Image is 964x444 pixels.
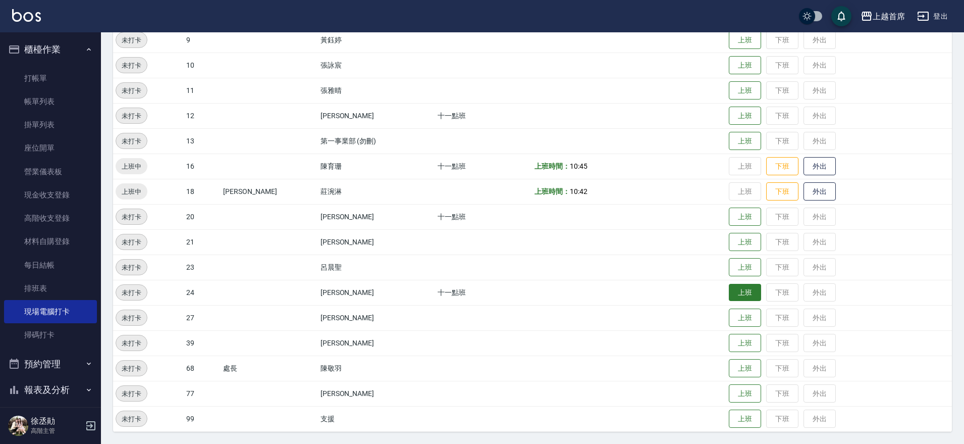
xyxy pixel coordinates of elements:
span: 未打卡 [116,313,147,323]
button: 上班 [729,208,761,226]
button: 櫃檯作業 [4,36,97,63]
button: 上班 [729,334,761,353]
span: 未打卡 [116,111,147,121]
td: 十一點班 [435,204,532,229]
td: 20 [184,204,221,229]
td: 張詠宸 [318,53,435,78]
td: 陳敬羽 [318,356,435,381]
span: 10:42 [570,187,587,195]
td: 10 [184,53,221,78]
button: 登出 [913,7,952,26]
a: 材料自購登錄 [4,230,97,253]
button: 上班 [729,284,761,302]
button: 上班 [729,309,761,327]
td: 12 [184,103,221,128]
td: 十一點班 [435,280,532,305]
a: 打帳單 [4,67,97,90]
span: 未打卡 [116,85,147,96]
button: 上班 [729,359,761,378]
img: Logo [12,9,41,22]
button: 上班 [729,410,761,428]
td: [PERSON_NAME] [318,103,435,128]
a: 座位開單 [4,136,97,160]
span: 未打卡 [116,212,147,222]
td: 21 [184,229,221,255]
td: 13 [184,128,221,154]
h5: 徐丞勛 [31,416,82,426]
td: 處長 [221,356,318,381]
span: 未打卡 [116,338,147,349]
td: 陳育珊 [318,154,435,179]
img: Person [8,416,28,436]
button: 上班 [729,107,761,125]
td: 十一點班 [435,154,532,179]
button: 客戶管理 [4,403,97,429]
button: 上班 [729,258,761,277]
a: 現金收支登錄 [4,183,97,207]
button: 預約管理 [4,351,97,377]
td: [PERSON_NAME] [221,179,318,204]
td: 18 [184,179,221,204]
span: 未打卡 [116,136,147,146]
td: 呂晨聖 [318,255,435,280]
button: 外出 [804,157,836,176]
a: 掃碼打卡 [4,323,97,347]
td: 39 [184,330,221,356]
td: [PERSON_NAME] [318,305,435,330]
span: 未打卡 [116,388,147,399]
span: 未打卡 [116,237,147,248]
a: 高階收支登錄 [4,207,97,230]
td: [PERSON_NAME] [318,330,435,356]
span: 未打卡 [116,414,147,424]
span: 未打卡 [116,60,147,71]
p: 高階主管 [31,426,82,435]
button: 上班 [729,56,761,75]
td: 莊涴淋 [318,179,435,204]
button: 下班 [766,157,798,176]
td: [PERSON_NAME] [318,204,435,229]
button: 上班 [729,132,761,151]
td: 十一點班 [435,103,532,128]
span: 未打卡 [116,287,147,298]
td: 支援 [318,406,435,431]
td: [PERSON_NAME] [318,229,435,255]
td: 77 [184,381,221,406]
span: 上班中 [116,161,147,172]
a: 掛單列表 [4,113,97,136]
td: 11 [184,78,221,103]
a: 每日結帳 [4,254,97,277]
button: 下班 [766,182,798,201]
td: 99 [184,406,221,431]
span: 上班中 [116,186,147,197]
td: 16 [184,154,221,179]
span: 未打卡 [116,363,147,374]
span: 10:45 [570,162,587,170]
span: 未打卡 [116,262,147,273]
button: 上越首席 [856,6,909,27]
button: 上班 [729,384,761,403]
td: [PERSON_NAME] [318,280,435,305]
a: 排班表 [4,277,97,300]
a: 帳單列表 [4,90,97,113]
b: 上班時間： [534,187,570,195]
b: 上班時間： [534,162,570,170]
td: 23 [184,255,221,280]
button: 外出 [804,182,836,201]
td: 9 [184,27,221,53]
td: 68 [184,356,221,381]
span: 未打卡 [116,35,147,45]
button: 上班 [729,31,761,50]
td: [PERSON_NAME] [318,381,435,406]
button: 上班 [729,81,761,100]
button: save [831,6,851,26]
a: 現場電腦打卡 [4,300,97,323]
button: 上班 [729,233,761,252]
td: 張雅晴 [318,78,435,103]
td: 27 [184,305,221,330]
div: 上越首席 [873,10,905,23]
td: 24 [184,280,221,305]
td: 第一事業部 (勿刪) [318,128,435,154]
a: 營業儀表板 [4,160,97,183]
td: 黃鈺婷 [318,27,435,53]
button: 報表及分析 [4,377,97,403]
